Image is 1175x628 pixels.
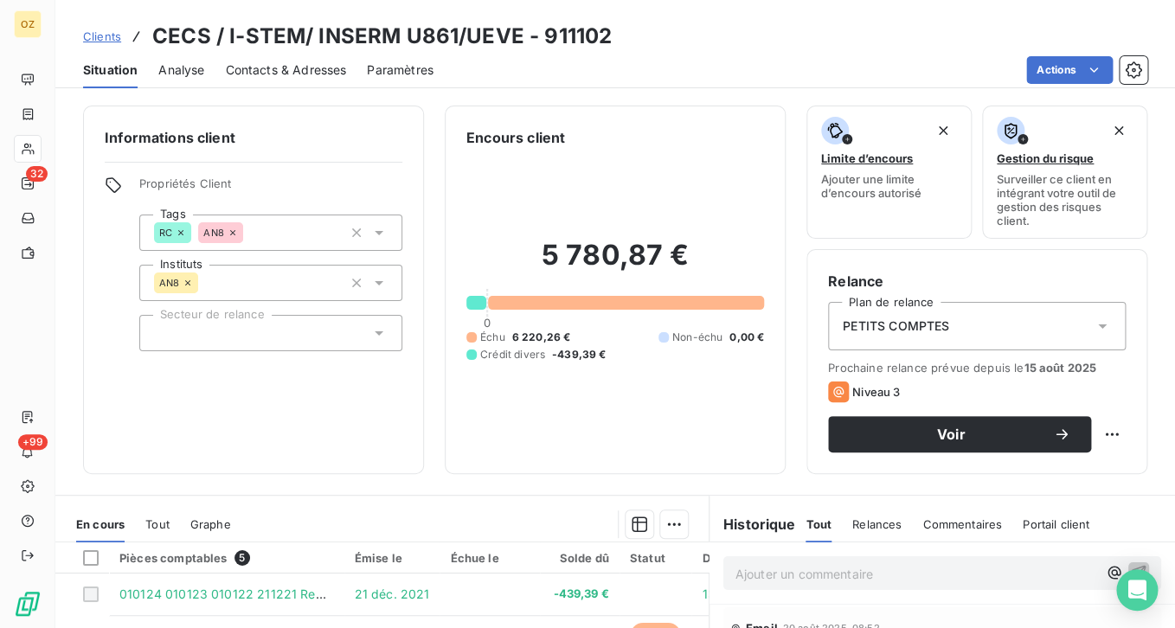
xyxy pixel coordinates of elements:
span: +99 [18,434,48,450]
span: Tout [145,517,170,531]
div: Échue le [450,551,530,565]
h2: 5 780,87 € [466,238,764,290]
span: Échu [480,330,505,345]
button: Limite d’encoursAjouter une limite d’encours autorisé [806,106,972,239]
span: Non-échu [672,330,722,345]
span: Relances [852,517,902,531]
span: Analyse [158,61,204,79]
span: 6 220,26 € [512,330,571,345]
a: Clients [83,28,121,45]
span: Portail client [1023,517,1089,531]
span: Graphe [190,517,231,531]
span: 0,00 € [729,330,764,345]
div: Open Intercom Messenger [1116,569,1158,611]
span: Voir [849,427,1053,441]
span: AN8 [203,227,223,238]
span: Ajouter une limite d’encours autorisé [821,172,957,200]
span: Gestion du risque [997,151,1094,165]
div: Pièces comptables [119,550,334,566]
span: 32 [26,166,48,182]
span: En cours [76,517,125,531]
img: Logo LeanPay [14,590,42,618]
h6: Relance [828,271,1126,292]
span: 0 [483,316,490,330]
span: Niveau 3 [852,385,900,399]
h6: Encours client [466,127,565,148]
input: Ajouter une valeur [154,325,168,341]
span: Situation [83,61,138,79]
input: Ajouter une valeur [198,275,212,291]
button: Gestion du risqueSurveiller ce client en intégrant votre outil de gestion des risques client. [982,106,1147,239]
span: Propriétés Client [139,176,402,201]
span: Crédit divers [480,347,545,362]
span: 21 déc. 2021 [355,586,430,601]
h6: Historique [709,514,796,535]
div: Émise le [355,551,430,565]
span: Prochaine relance prévue depuis le [828,361,1126,375]
span: AN8 [159,278,179,288]
span: Commentaires [922,517,1002,531]
span: 15 août 2025 [1024,361,1096,375]
input: Ajouter une valeur [243,225,257,240]
span: Clients [83,29,121,43]
h6: Informations client [105,127,402,148]
div: Délai [702,551,748,565]
span: 1364 j [702,586,737,601]
span: Contacts & Adresses [225,61,346,79]
span: -439,39 € [550,586,609,603]
span: Limite d’encours [821,151,913,165]
span: Tout [806,517,831,531]
button: Actions [1026,56,1113,84]
h3: CECS / I-STEM/ INSERM U861/UEVE - 911102 [152,21,612,52]
button: Voir [828,416,1091,452]
span: Surveiller ce client en intégrant votre outil de gestion des risques client. [997,172,1133,227]
span: 5 [234,550,250,566]
div: Statut [630,551,682,565]
div: Solde dû [550,551,609,565]
span: 010124 010123 010122 211221 Regt Fa.789792 Paye 2 Fois 3 [119,586,476,601]
span: PETITS COMPTES [843,317,949,335]
span: -439,39 € [552,347,606,362]
span: RC [159,227,172,238]
span: Paramètres [367,61,433,79]
div: OZ [14,10,42,38]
